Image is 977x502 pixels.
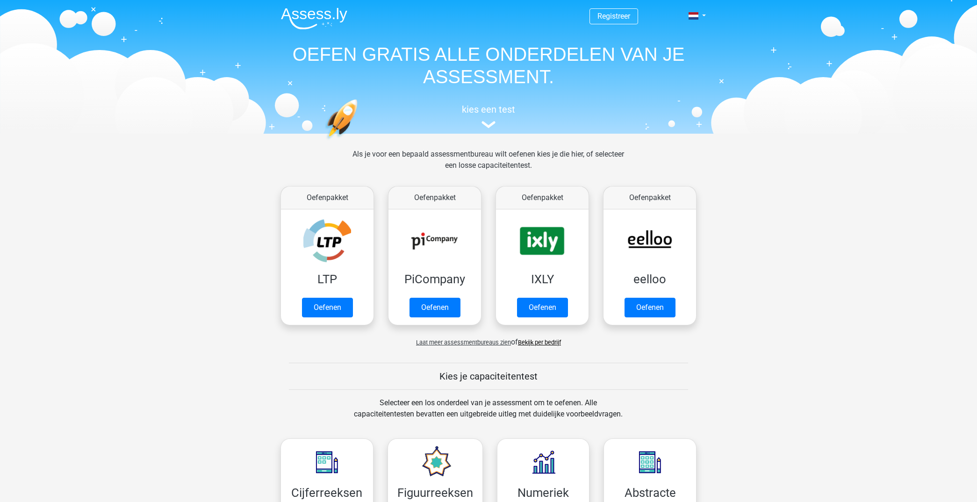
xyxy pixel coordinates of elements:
a: Registreer [597,12,630,21]
a: Oefenen [625,298,675,317]
img: oefenen [325,99,394,184]
div: Selecteer een los onderdeel van je assessment om te oefenen. Alle capaciteitentesten bevatten een... [345,397,632,431]
a: Oefenen [517,298,568,317]
div: of [273,329,704,348]
div: Als je voor een bepaald assessmentbureau wilt oefenen kies je die hier, of selecteer een losse ca... [345,149,632,182]
span: Laat meer assessmentbureaus zien [416,339,511,346]
a: Oefenen [302,298,353,317]
h1: OEFEN GRATIS ALLE ONDERDELEN VAN JE ASSESSMENT. [273,43,704,88]
a: Bekijk per bedrijf [518,339,561,346]
h5: Kies je capaciteitentest [289,371,688,382]
a: Oefenen [409,298,460,317]
img: Assessly [281,7,347,29]
h5: kies een test [273,104,704,115]
a: kies een test [273,104,704,129]
img: assessment [481,121,496,128]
